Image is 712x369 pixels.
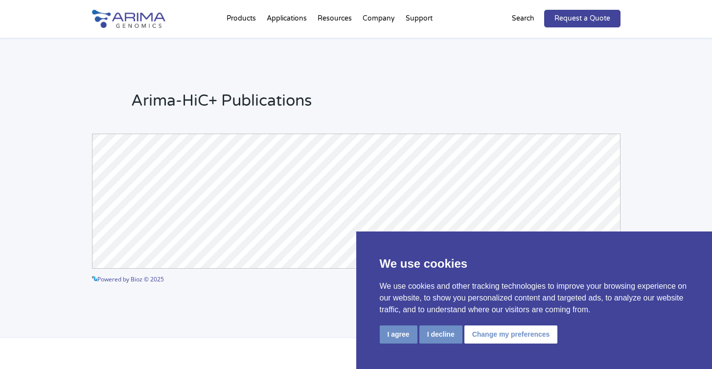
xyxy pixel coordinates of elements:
[464,325,558,344] button: Change my preferences
[512,12,534,25] p: Search
[92,10,165,28] img: Arima-Genomics-logo
[380,325,417,344] button: I agree
[380,280,689,316] p: We use cookies and other tracking technologies to improve your browsing experience on our website...
[131,90,620,119] h2: Arima-HiC+ Publications
[544,10,620,27] a: Request a Quote
[92,276,97,281] img: powered by bioz
[419,325,462,344] button: I decline
[92,275,164,283] a: Powered by Bioz © 2025
[380,255,689,273] p: We use cookies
